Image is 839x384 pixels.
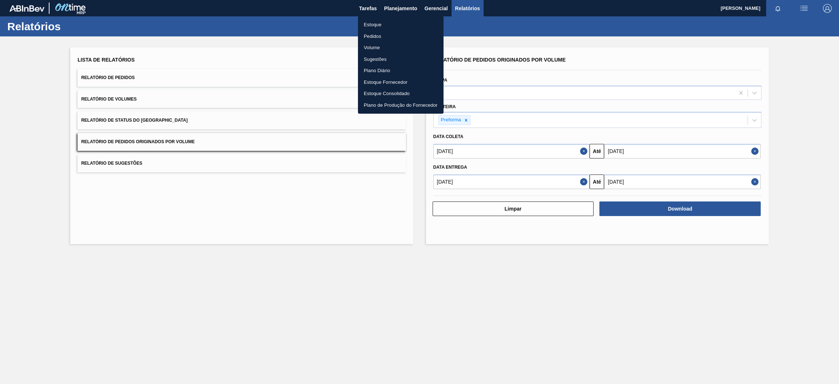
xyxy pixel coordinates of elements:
a: Volume [358,42,444,54]
a: Estoque [358,19,444,31]
a: Pedidos [358,31,444,42]
a: Sugestões [358,54,444,65]
a: Estoque Fornecedor [358,77,444,88]
a: Plano de Produção do Fornecedor [358,99,444,111]
a: Plano Diário [358,65,444,77]
a: Estoque Consolidado [358,88,444,99]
